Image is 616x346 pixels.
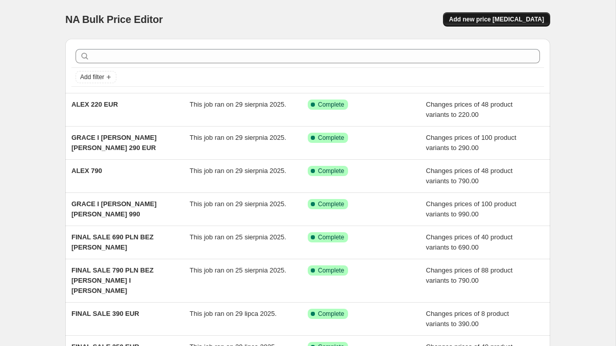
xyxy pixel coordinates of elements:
span: Complete [318,167,344,175]
button: Add new price [MEDICAL_DATA] [443,12,550,27]
span: This job ran on 29 sierpnia 2025. [190,200,286,208]
span: FINAL SALE 690 PLN BEZ [PERSON_NAME] [71,233,154,251]
span: Changes prices of 48 product variants to 790.00 [426,167,513,185]
span: Complete [318,266,344,275]
span: Changes prices of 100 product variants to 990.00 [426,200,516,218]
span: GRACE I [PERSON_NAME] [PERSON_NAME] 990 [71,200,157,218]
span: Add new price [MEDICAL_DATA] [449,15,544,23]
span: Changes prices of 88 product variants to 790.00 [426,266,513,284]
span: Changes prices of 40 product variants to 690.00 [426,233,513,251]
button: Add filter [76,71,116,83]
span: This job ran on 25 sierpnia 2025. [190,233,286,241]
span: This job ran on 29 lipca 2025. [190,310,277,317]
span: Complete [318,134,344,142]
span: This job ran on 29 sierpnia 2025. [190,134,286,141]
span: Changes prices of 100 product variants to 290.00 [426,134,516,152]
span: FINAL SALE 790 PLN BEZ [PERSON_NAME] I [PERSON_NAME] [71,266,154,294]
span: FINAL SALE 390 EUR [71,310,139,317]
span: This job ran on 25 sierpnia 2025. [190,266,286,274]
span: Complete [318,200,344,208]
span: ALEX 220 EUR [71,101,118,108]
span: Complete [318,310,344,318]
span: ALEX 790 [71,167,102,175]
span: GRACE I [PERSON_NAME] [PERSON_NAME] 290 EUR [71,134,157,152]
span: Changes prices of 8 product variants to 390.00 [426,310,509,328]
span: Complete [318,101,344,109]
span: NA Bulk Price Editor [65,14,163,25]
span: Changes prices of 48 product variants to 220.00 [426,101,513,118]
span: Complete [318,233,344,241]
span: This job ran on 29 sierpnia 2025. [190,101,286,108]
span: Add filter [80,73,104,81]
span: This job ran on 29 sierpnia 2025. [190,167,286,175]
